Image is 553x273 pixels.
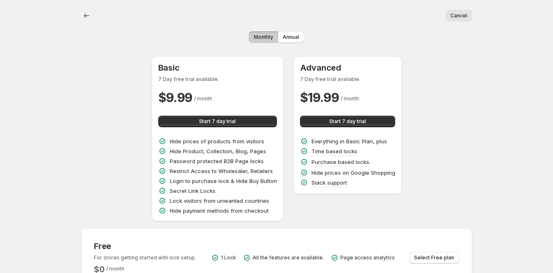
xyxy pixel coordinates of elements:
[158,76,277,83] p: 7 Day free trial available.
[340,254,395,261] p: Page access analytics
[300,116,395,127] button: Start 7 day trial
[170,137,264,145] p: Hide prices of products from visitors
[158,116,277,127] button: Start 7 day trial
[170,157,264,165] p: Password protected B2B Page locks
[450,12,467,19] span: Cancel
[194,95,212,102] span: / month
[94,241,196,251] h3: Free
[312,147,357,155] p: Time based locks
[329,118,366,125] span: Start 7 day trial
[283,34,299,40] span: Annual
[312,169,395,177] p: Hide prices on Google Shopping
[278,31,304,43] button: Annual
[300,76,395,83] p: 7 Day free trial available.
[158,89,193,106] h2: $ 9.99
[94,254,196,261] p: For stores getting started with lock setup.
[414,254,454,261] span: Select Free plan
[300,89,339,106] h2: $ 19.99
[170,147,266,155] p: Hide Product, Collection, Blog, Pages
[341,95,359,102] span: / month
[170,177,277,185] p: Login to purchase lock & Hide Buy Button
[312,137,387,145] p: Everything in Basic Plan, plus
[170,197,269,205] p: Lock visitors from unwanted countries
[170,167,273,175] p: Restrict Access to Wholesaler, Retailers
[445,10,472,21] button: Cancel
[409,252,459,264] button: Select Free plan
[253,254,324,261] p: All the features are available.
[254,34,273,40] span: Monthly
[170,207,269,215] p: Hide payment methods from checkout
[106,266,124,272] span: / month
[158,63,277,73] h3: Basic
[312,178,347,187] p: Slack support
[249,31,278,43] button: Monthly
[81,10,92,21] button: Back
[221,254,236,261] p: 1 Lock
[312,158,370,166] p: Purchase based locks.
[300,63,395,73] h3: Advanced
[170,187,216,195] p: Secret Link Locks
[199,118,236,125] span: Start 7 day trial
